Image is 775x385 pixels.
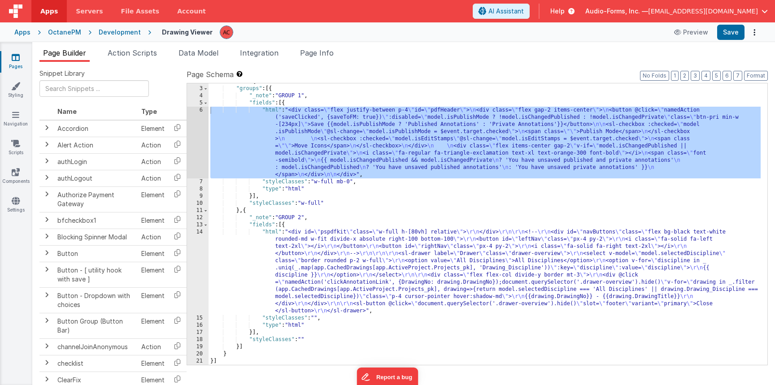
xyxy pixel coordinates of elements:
div: 8 [187,186,209,193]
td: Element [138,120,168,137]
td: Action [138,338,168,355]
div: 4 [187,92,209,99]
span: Page Schema [187,69,234,80]
span: [EMAIL_ADDRESS][DOMAIN_NAME] [648,7,758,16]
button: 7 [733,71,742,81]
span: Data Model [179,48,218,57]
button: 3 [691,71,700,81]
div: 19 [187,343,209,350]
button: AI Assistant [473,4,530,19]
div: 7 [187,178,209,186]
button: Options [748,26,761,39]
td: authLogin [54,153,138,170]
div: 21 [187,358,209,365]
span: Action Scripts [108,48,157,57]
button: 1 [671,71,679,81]
td: Element [138,212,168,229]
h4: Drawing Viewer [162,29,213,35]
td: Element [138,186,168,212]
span: Help [550,7,565,16]
td: Accordion [54,120,138,137]
img: e1205bf731cae5f591faad8638e24ab9 [220,26,233,39]
td: Action [138,170,168,186]
td: Blocking Spinner Modal [54,229,138,245]
div: OctanePM [48,28,81,37]
span: File Assets [121,7,160,16]
span: Name [57,108,77,115]
td: Button [54,245,138,262]
div: 9 [187,193,209,200]
span: Apps [40,7,58,16]
td: bfcheckbox1 [54,212,138,229]
td: checklist [54,355,138,372]
button: Format [744,71,768,81]
div: 15 [187,315,209,322]
span: AI Assistant [488,7,524,16]
button: 6 [723,71,731,81]
td: Action [138,153,168,170]
input: Search Snippets ... [39,80,149,97]
button: 4 [701,71,710,81]
span: Type [141,108,157,115]
button: Preview [669,25,714,39]
div: 12 [187,214,209,221]
td: Authorize Payment Gateway [54,186,138,212]
div: Apps [14,28,30,37]
td: Element [138,245,168,262]
div: 14 [187,229,209,315]
div: 6 [187,107,209,178]
td: Element [138,262,168,287]
div: 11 [187,207,209,214]
td: Button - [ utility hook with save ] [54,262,138,287]
td: Button - Dropdown with choices [54,287,138,313]
span: Servers [76,7,103,16]
span: Audio-Forms, Inc. — [585,7,648,16]
div: 18 [187,336,209,343]
div: 13 [187,221,209,229]
td: Action [138,229,168,245]
div: 17 [187,329,209,336]
div: 5 [187,99,209,107]
button: Audio-Forms, Inc. — [EMAIL_ADDRESS][DOMAIN_NAME] [585,7,768,16]
span: Snippet Library [39,69,85,78]
td: channelJoinAnonymous [54,338,138,355]
div: 20 [187,350,209,358]
td: Element [138,355,168,372]
span: Page Info [300,48,334,57]
button: 2 [680,71,689,81]
td: authLogout [54,170,138,186]
td: Alert Action [54,137,138,153]
td: Button Group (Button Bar) [54,313,138,338]
span: Page Builder [43,48,86,57]
span: Integration [240,48,279,57]
div: 3 [187,85,209,92]
td: Action [138,137,168,153]
button: No Folds [640,71,669,81]
button: Save [717,25,745,40]
button: 5 [712,71,721,81]
div: Development [99,28,141,37]
div: 16 [187,322,209,329]
div: 10 [187,200,209,207]
td: Element [138,313,168,338]
td: Element [138,287,168,313]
